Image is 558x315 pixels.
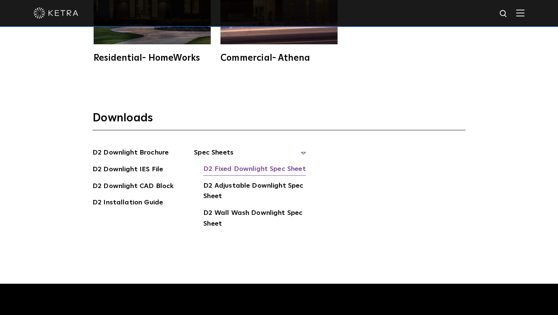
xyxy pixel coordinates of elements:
span: Spec Sheets [194,147,306,164]
img: ketra-logo-2019-white [34,7,78,19]
a: D2 Installation Guide [93,197,163,209]
img: Hamburger%20Nav.svg [516,9,524,16]
h3: Downloads [93,111,465,130]
div: Residential- HomeWorks [94,54,211,63]
a: D2 Downlight CAD Block [93,181,173,193]
div: Commercial- Athena [220,54,338,63]
a: D2 Fixed Downlight Spec Sheet [203,164,305,176]
a: D2 Downlight Brochure [93,147,169,159]
a: D2 Wall Wash Downlight Spec Sheet [203,208,306,230]
a: D2 Downlight IES File [93,164,163,176]
img: search icon [499,9,508,19]
a: D2 Adjustable Downlight Spec Sheet [203,181,306,203]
